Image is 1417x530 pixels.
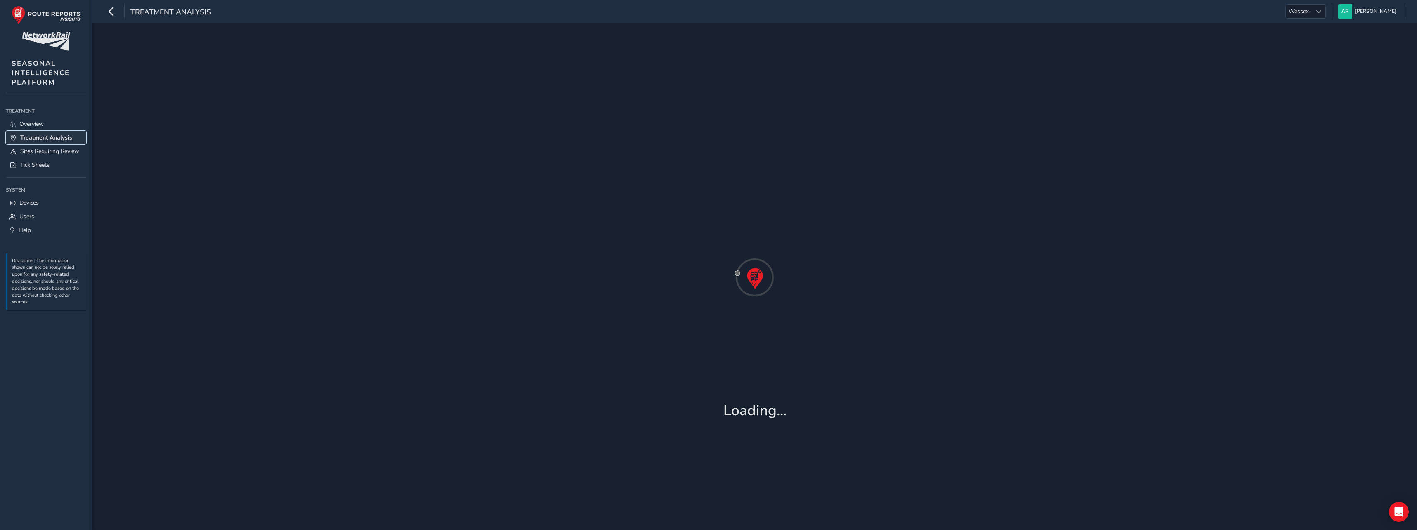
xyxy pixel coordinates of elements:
div: System [6,184,86,196]
span: Users [19,213,34,220]
span: Overview [19,120,44,128]
button: [PERSON_NAME] [1338,4,1399,19]
a: Help [6,223,86,237]
a: Devices [6,196,86,210]
a: Sites Requiring Review [6,144,86,158]
img: rr logo [12,6,81,24]
span: [PERSON_NAME] [1355,4,1396,19]
span: Help [19,226,31,234]
a: Tick Sheets [6,158,86,172]
a: Users [6,210,86,223]
span: Devices [19,199,39,207]
span: Tick Sheets [20,161,50,169]
a: Treatment Analysis [6,131,86,144]
span: Sites Requiring Review [20,147,79,155]
div: Open Intercom Messenger [1389,502,1409,522]
p: Disclaimer: The information shown can not be solely relied upon for any safety-related decisions,... [12,258,82,306]
img: customer logo [22,32,70,51]
h1: Loading... [723,402,787,419]
span: Treatment Analysis [20,134,72,142]
div: Treatment [6,105,86,117]
img: diamond-layout [1338,4,1352,19]
span: Wessex [1286,5,1312,18]
a: Overview [6,117,86,131]
span: Treatment Analysis [130,7,211,19]
span: SEASONAL INTELLIGENCE PLATFORM [12,59,70,87]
